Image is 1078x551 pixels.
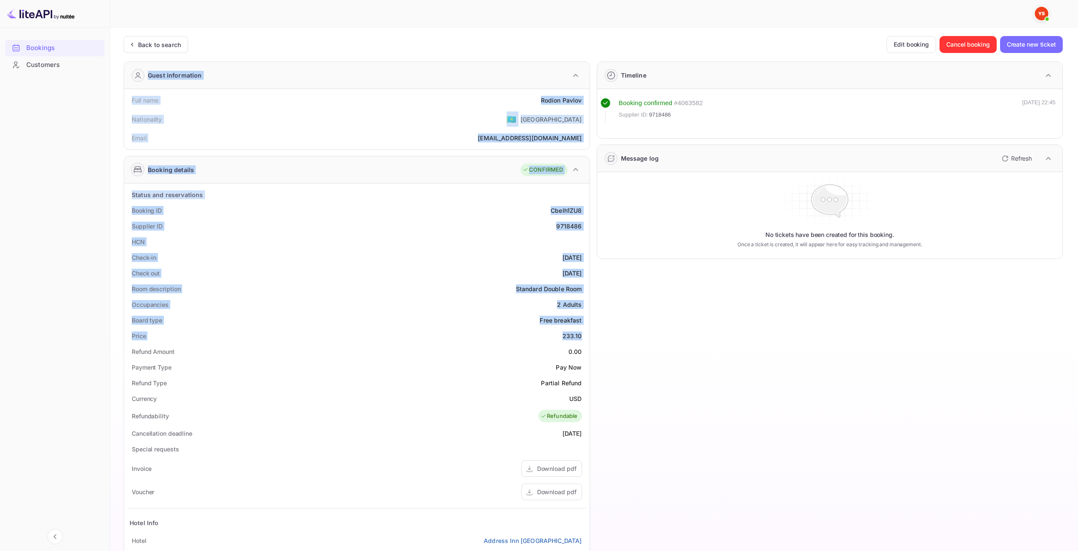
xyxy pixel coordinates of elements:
div: Voucher [132,487,154,496]
div: Nationality [132,115,162,124]
p: Refresh [1011,154,1032,163]
div: Message log [621,154,659,163]
div: Board type [132,316,162,325]
div: 0.00 [568,347,582,356]
ya-tr-span: Edit booking [894,39,929,50]
div: # 4063582 [674,98,703,108]
div: [DATE] [563,429,582,438]
div: Free breakfast [540,316,582,325]
span: United States [507,111,516,127]
div: Standard Double Room [516,284,582,293]
img: Yandex Support [1035,7,1048,20]
ya-tr-span: Back to search [138,41,181,48]
div: Invoice [132,464,152,473]
div: Refundable [540,412,578,420]
div: Supplier ID [132,222,163,231]
span: 9718486 [649,111,671,119]
div: 9718486 [556,222,582,231]
img: LiteAPI logo [7,7,75,20]
div: Pay Now [556,363,582,372]
button: Refresh [997,152,1035,165]
div: Payment Type [132,363,172,372]
div: Full name [132,96,158,105]
div: Refund Amount [132,347,175,356]
div: Refund Type [132,378,167,387]
div: Occupancies [132,300,169,309]
ya-tr-span: Customers [26,60,60,70]
a: Bookings [5,40,105,56]
div: CONFIRMED [523,166,563,174]
div: 2 Adults [557,300,582,309]
div: Check out [132,269,160,278]
div: Room description [132,284,180,293]
a: Customers [5,57,105,72]
div: [EMAIL_ADDRESS][DOMAIN_NAME] [478,134,582,142]
button: Edit booking [887,36,936,53]
p: Once a ticket is created, it will appear here for easy tracking and management. [704,241,956,248]
div: Currency [132,394,157,403]
button: Cancel booking [939,36,997,53]
div: Rodion Pavlov [541,96,582,105]
div: USD [569,394,582,403]
div: Customers [5,57,105,73]
div: Guest information [148,71,202,80]
div: Bookings [5,40,105,56]
ya-tr-span: Create new ticket [1007,39,1056,50]
div: Download pdf [537,464,576,473]
div: [DATE] [563,253,582,262]
div: CbeIh1ZU8 [551,206,582,215]
button: Create new ticket [1000,36,1063,53]
ya-tr-span: Bookings [26,43,55,53]
div: Timeline [621,71,646,80]
div: HCN [132,237,145,246]
div: Download pdf [537,487,576,496]
div: Booking ID [132,206,162,215]
div: [DATE] 22:45 [1022,98,1056,123]
div: [GEOGRAPHIC_DATA] [521,115,582,124]
div: Partial Refund [541,378,582,387]
p: No tickets have been created for this booking. [765,231,894,239]
div: Hotel Info [130,518,159,527]
span: Supplier ID: [619,111,648,119]
button: Collapse navigation [47,529,63,544]
div: Special requests [132,445,179,454]
div: Booking details [148,165,194,174]
div: Email [132,134,147,142]
ya-tr-span: Cancel booking [946,39,990,50]
div: Hotel [132,536,147,545]
div: Price [132,331,146,340]
div: Status and reservations [132,190,203,199]
div: Booking confirmed [619,98,673,108]
div: Cancellation deadline [132,429,192,438]
div: 233.10 [563,331,582,340]
div: [DATE] [563,269,582,278]
a: Address Inn [GEOGRAPHIC_DATA] [484,536,582,545]
div: Refundability [132,412,169,420]
div: Check-in [132,253,156,262]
